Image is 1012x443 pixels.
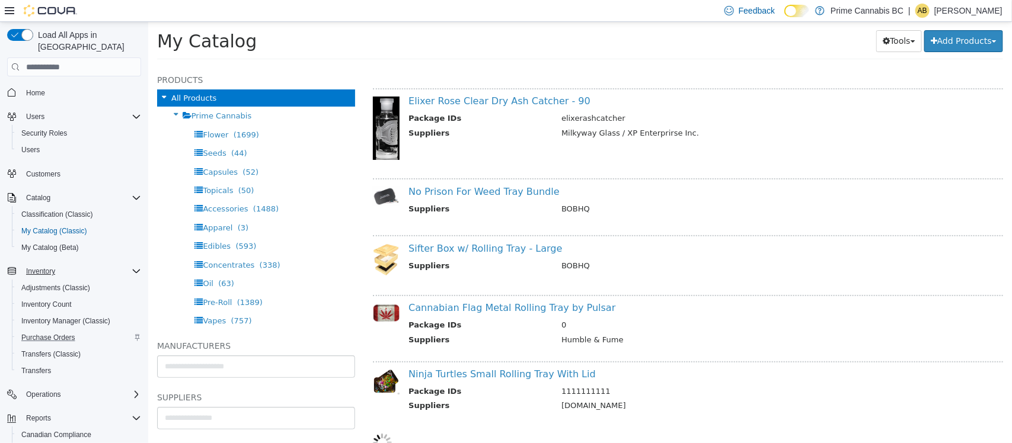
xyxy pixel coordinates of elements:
[55,201,84,210] span: Apparel
[9,420,207,434] h5: Product Status
[21,110,141,124] span: Users
[12,142,146,158] button: Users
[784,5,809,17] input: Dark Mode
[55,257,65,266] span: Oil
[21,210,93,219] span: Classification (Classic)
[2,410,146,426] button: Reports
[90,164,106,173] span: (50)
[17,143,44,157] a: Users
[55,220,82,229] span: Edibles
[105,182,130,191] span: (1488)
[9,368,207,383] h5: Suppliers
[17,428,96,442] a: Canadian Compliance
[12,296,146,313] button: Inventory Count
[17,224,92,238] a: My Catalog (Classic)
[21,167,65,181] a: Customers
[55,108,80,117] span: Flower
[2,263,146,280] button: Inventory
[55,164,85,173] span: Topicals
[21,283,90,293] span: Adjustments (Classic)
[12,223,146,239] button: My Catalog (Classic)
[12,346,146,362] button: Transfers (Classic)
[21,85,141,99] span: Home
[26,88,45,98] span: Home
[55,239,106,248] span: Concentrates
[260,73,442,85] a: Elixer Rose Clear Dry Ash Catcher - 90
[2,165,146,182] button: Customers
[2,84,146,101] button: Home
[55,182,100,191] span: Accessories
[17,347,141,361] span: Transfers (Classic)
[23,72,68,81] span: All Products
[55,276,84,285] span: Pre-Roll
[21,411,141,425] span: Reports
[9,9,108,30] span: My Catalog
[404,312,837,327] td: Humble & Fume
[260,164,411,175] a: No Prison For Weed Tray Bundle
[2,190,146,206] button: Catalog
[2,386,146,403] button: Operations
[260,221,414,232] a: Sifter Box w/ Rolling Tray - Large
[21,264,60,278] button: Inventory
[9,317,207,331] h5: Manufacturers
[260,312,404,327] th: Suppliers
[17,330,80,345] a: Purchase Orders
[915,4,930,18] div: Abigail Bekesza
[776,8,855,30] button: Add Products
[225,75,251,138] img: 150
[83,294,104,303] span: (757)
[21,110,49,124] button: Users
[934,4,1003,18] p: [PERSON_NAME]
[260,346,448,358] a: Ninja Turtles Small Rolling Tray With Lid
[831,4,904,18] p: Prime Cannabis BC
[21,300,72,309] span: Inventory Count
[21,411,56,425] button: Reports
[21,333,75,342] span: Purchase Orders
[55,127,78,136] span: Seeds
[21,145,40,155] span: Users
[21,129,67,138] span: Security Roles
[260,280,467,291] a: Cannabian Flag Metal Rolling Tray by Pulsar
[404,297,837,312] td: 0
[17,297,76,312] a: Inventory Count
[404,105,837,120] td: Milkyway Glass / XP Enterprirse Inc.
[17,330,141,345] span: Purchase Orders
[55,146,90,155] span: Capsules
[90,201,100,210] span: (3)
[83,127,99,136] span: (44)
[260,105,404,120] th: Suppliers
[21,86,50,100] a: Home
[784,17,785,18] span: Dark Mode
[260,364,404,378] th: Package IDs
[404,91,837,105] td: elixerashcatcher
[87,220,108,229] span: (593)
[17,314,141,328] span: Inventory Manager (Classic)
[404,181,837,196] td: BOBHQ
[225,281,251,303] img: 150
[739,5,775,17] span: Feedback
[17,281,95,295] a: Adjustments (Classic)
[17,314,115,328] a: Inventory Manager (Classic)
[260,181,404,196] th: Suppliers
[94,146,110,155] span: (52)
[2,108,146,125] button: Users
[17,347,85,361] a: Transfers (Classic)
[12,426,146,443] button: Canadian Compliance
[260,91,404,105] th: Package IDs
[12,313,146,329] button: Inventory Manager (Classic)
[12,125,146,142] button: Security Roles
[17,143,141,157] span: Users
[55,294,78,303] span: Vapes
[225,165,251,184] img: 150
[21,316,110,326] span: Inventory Manager (Classic)
[17,240,84,255] a: My Catalog (Beta)
[404,238,837,253] td: BOBHQ
[17,364,141,378] span: Transfers
[404,364,837,378] td: 1111111111
[12,206,146,223] button: Classification (Classic)
[21,166,141,181] span: Customers
[26,390,61,399] span: Operations
[225,221,251,254] img: 150
[21,264,141,278] span: Inventory
[17,240,141,255] span: My Catalog (Beta)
